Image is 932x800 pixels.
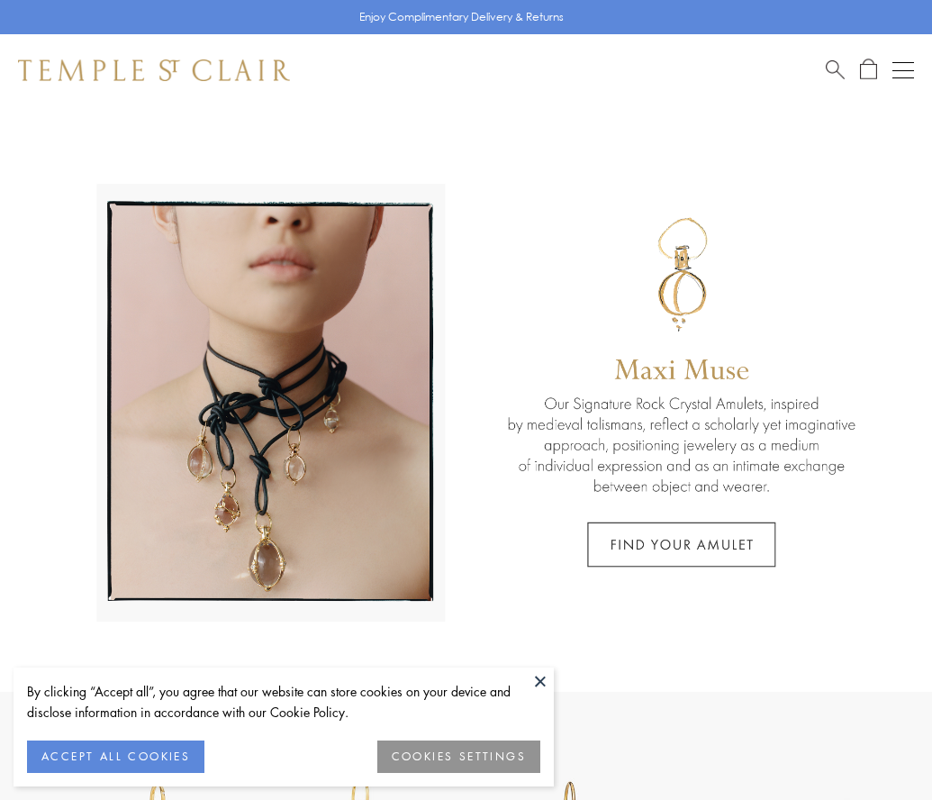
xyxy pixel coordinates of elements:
p: Enjoy Complimentary Delivery & Returns [359,8,564,26]
a: Search [826,59,845,81]
button: ACCEPT ALL COOKIES [27,741,204,773]
div: By clicking “Accept all”, you agree that our website can store cookies on your device and disclos... [27,681,540,723]
button: COOKIES SETTINGS [377,741,540,773]
img: Temple St. Clair [18,59,290,81]
button: Open navigation [892,59,914,81]
a: Open Shopping Bag [860,59,877,81]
